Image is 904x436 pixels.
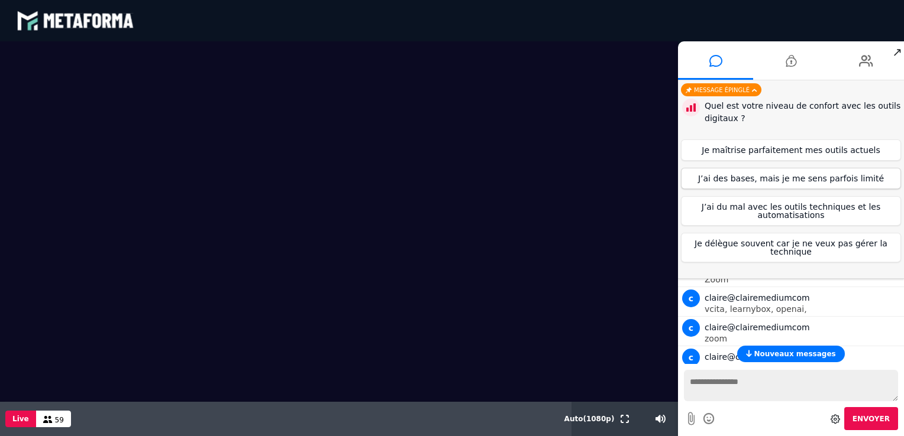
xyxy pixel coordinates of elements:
span: c [682,319,700,337]
button: Je délègue souvent car je ne veux pas gérer la technique [681,233,901,262]
button: Nouveaux messages [737,346,844,362]
span: claire@clairemediumcom [705,323,810,332]
button: Auto(1080p) [562,402,617,436]
button: J’ai du mal avec les outils techniques et les automatisations [681,196,901,226]
button: Live [5,411,36,427]
span: 59 [55,416,64,424]
span: ↗ [890,41,904,63]
span: Nouveaux messages [754,350,835,358]
button: J’ai des bases, mais je me sens parfois limité [681,168,901,189]
p: vcita, learnybox, openai, [705,305,901,313]
span: claire@clairemediumcom [705,293,810,302]
p: Zoom [705,275,901,284]
span: Auto ( 1080 p) [564,415,615,423]
span: Envoyer [853,415,890,423]
button: Envoyer [844,407,898,430]
div: Message épinglé [681,83,761,96]
div: Quel est votre niveau de confort avec les outils digitaux ? [705,100,901,125]
p: zoom [705,334,901,343]
button: Je maîtrise parfaitement mes outils actuels [681,139,901,161]
span: c [682,289,700,307]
